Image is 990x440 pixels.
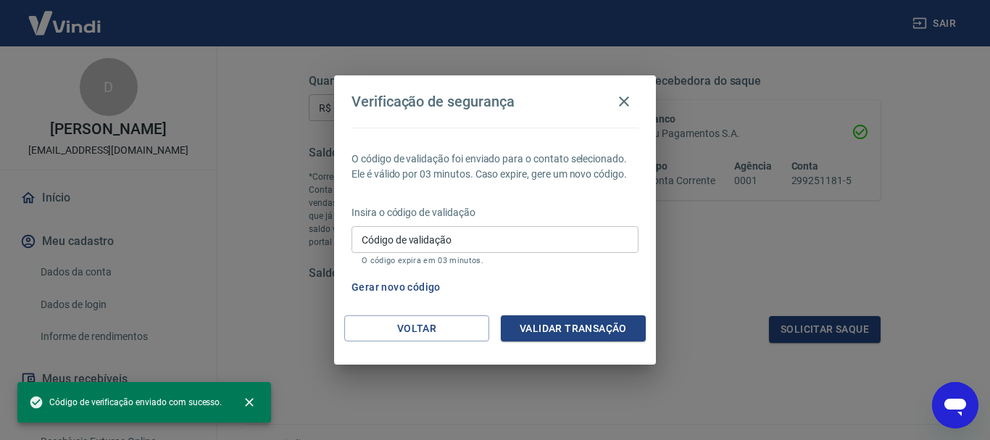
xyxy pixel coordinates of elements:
[362,256,628,265] p: O código expira em 03 minutos.
[346,274,446,301] button: Gerar novo código
[352,205,638,220] p: Insira o código de validação
[352,93,515,110] h4: Verificação de segurança
[501,315,646,342] button: Validar transação
[344,315,489,342] button: Voltar
[233,386,265,418] button: close
[932,382,978,428] iframe: Botão para abrir a janela de mensagens
[352,151,638,182] p: O código de validação foi enviado para o contato selecionado. Ele é válido por 03 minutos. Caso e...
[29,395,222,410] span: Código de verificação enviado com sucesso.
